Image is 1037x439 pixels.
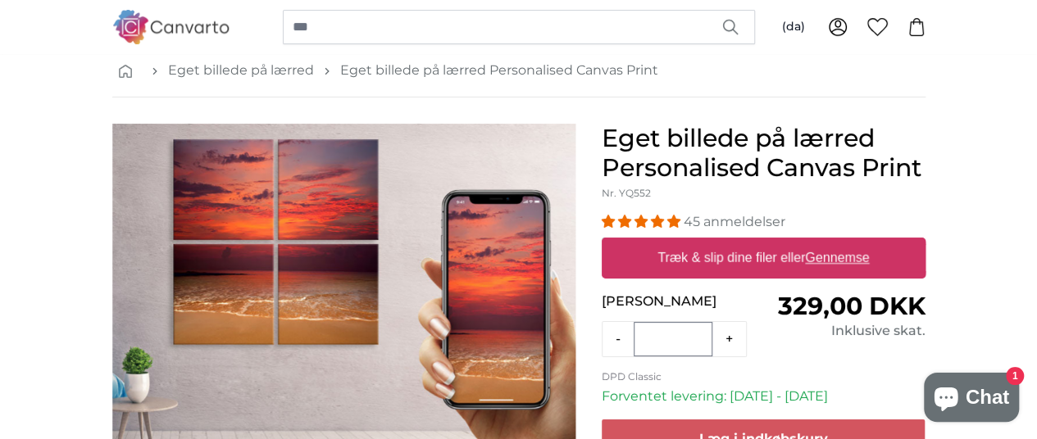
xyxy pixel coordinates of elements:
[602,292,763,311] p: [PERSON_NAME]
[602,370,926,383] p: DPD Classic
[712,323,746,355] button: +
[602,214,684,229] span: 4.93 stars
[602,187,651,199] span: Nr. YQ552
[651,242,876,274] label: Træk & slip dine filer eller
[919,373,1024,426] inbox-online-store-chat: Shopify-webshopchat
[168,61,314,80] a: Eget billede på lærred
[602,387,926,406] p: Forventet levering: [DATE] - [DATE]
[603,323,634,355] button: -
[112,44,926,97] nav: breadcrumbs
[684,214,785,229] span: 45 anmeldelser
[112,10,230,43] img: Canvarto
[602,124,926,183] h1: Eget billede på lærred Personalised Canvas Print
[340,61,658,80] a: Eget billede på lærred Personalised Canvas Print
[763,321,925,341] div: Inklusive skat.
[777,291,925,321] span: 329,00 DKK
[805,251,869,265] u: Gennemse
[769,12,818,42] button: (da)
